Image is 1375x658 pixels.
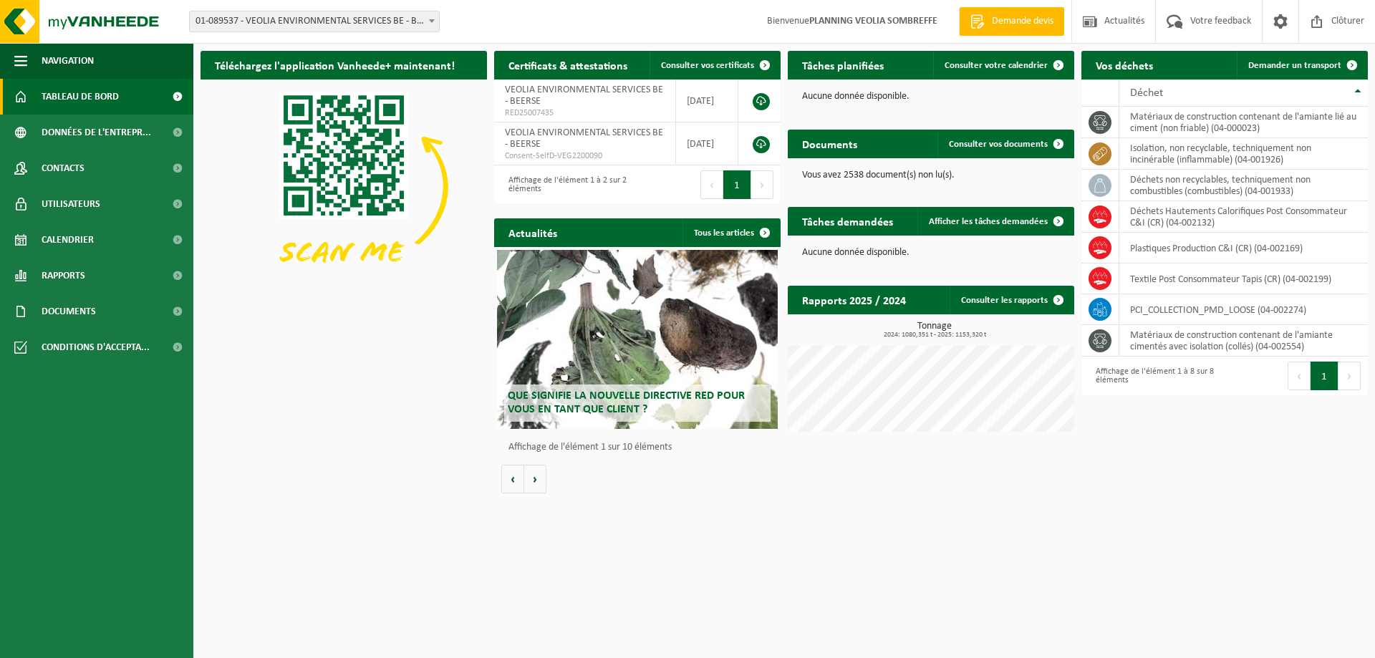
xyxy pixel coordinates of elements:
span: Conditions d'accepta... [42,329,150,365]
div: Affichage de l'élément 1 à 8 sur 8 éléments [1089,360,1217,392]
span: Consulter vos documents [949,140,1048,149]
td: matériaux de construction contenant de l'amiante lié au ciment (non friable) (04-000023) [1119,107,1368,138]
h2: Actualités [494,218,571,246]
h2: Tâches planifiées [788,51,898,79]
a: Consulter les rapports [950,286,1073,314]
h2: Rapports 2025 / 2024 [788,286,920,314]
td: [DATE] [676,79,738,122]
span: 01-089537 - VEOLIA ENVIRONMENTAL SERVICES BE - BEERSE [190,11,439,32]
h2: Certificats & attestations [494,51,642,79]
p: Affichage de l'élément 1 sur 10 éléments [508,442,773,453]
a: Demande devis [959,7,1064,36]
img: Download de VHEPlus App [201,79,487,294]
a: Tous les articles [682,218,779,247]
h2: Vos déchets [1081,51,1167,79]
h2: Documents [788,130,872,158]
span: RED25007435 [505,107,665,119]
span: Contacts [42,150,85,186]
a: Afficher les tâches demandées [917,207,1073,236]
button: Next [751,170,773,199]
p: Vous avez 2538 document(s) non lu(s). [802,170,1060,180]
p: Aucune donnée disponible. [802,248,1060,258]
button: Previous [1288,362,1311,390]
strong: PLANNING VEOLIA SOMBREFFE [809,16,937,26]
span: Que signifie la nouvelle directive RED pour vous en tant que client ? [508,390,745,415]
td: isolation, non recyclable, techniquement non incinérable (inflammable) (04-001926) [1119,138,1368,170]
td: [DATE] [676,122,738,165]
span: Tableau de bord [42,79,119,115]
td: PCI_COLLECTION_PMD_LOOSE (04-002274) [1119,294,1368,325]
td: Textile Post Consommateur Tapis (CR) (04-002199) [1119,263,1368,294]
span: Calendrier [42,222,94,258]
button: Vorige [501,465,524,493]
span: Rapports [42,258,85,294]
span: Demander un transport [1248,61,1341,70]
span: 01-089537 - VEOLIA ENVIRONMENTAL SERVICES BE - BEERSE [189,11,440,32]
td: déchets non recyclables, techniquement non combustibles (combustibles) (04-001933) [1119,170,1368,201]
a: Consulter vos documents [937,130,1073,158]
h2: Tâches demandées [788,207,907,235]
span: Déchet [1130,87,1163,99]
h2: Téléchargez l'application Vanheede+ maintenant! [201,51,469,79]
span: VEOLIA ENVIRONMENTAL SERVICES BE - BEERSE [505,84,663,107]
button: Previous [700,170,723,199]
a: Que signifie la nouvelle directive RED pour vous en tant que client ? [497,250,778,429]
span: VEOLIA ENVIRONMENTAL SERVICES BE - BEERSE [505,127,663,150]
span: Afficher les tâches demandées [929,217,1048,226]
td: Plastiques Production C&I (CR) (04-002169) [1119,233,1368,263]
button: 1 [723,170,751,199]
button: 1 [1311,362,1338,390]
span: Demande devis [988,14,1057,29]
span: Données de l'entrepr... [42,115,151,150]
td: matériaux de construction contenant de l'amiante cimentés avec isolation (collés) (04-002554) [1119,325,1368,357]
span: Consent-SelfD-VEG2200090 [505,150,665,162]
a: Demander un transport [1237,51,1366,79]
td: Déchets Hautements Calorifiques Post Consommateur C&I (CR) (04-002132) [1119,201,1368,233]
span: Utilisateurs [42,186,100,222]
span: Documents [42,294,96,329]
span: Navigation [42,43,94,79]
a: Consulter vos certificats [650,51,779,79]
a: Consulter votre calendrier [933,51,1073,79]
h3: Tonnage [795,321,1074,339]
div: Affichage de l'élément 1 à 2 sur 2 éléments [501,169,630,200]
p: Aucune donnée disponible. [802,92,1060,102]
button: Volgende [524,465,546,493]
span: Consulter vos certificats [661,61,754,70]
span: Consulter votre calendrier [945,61,1048,70]
span: 2024: 1080,351 t - 2025: 1153,320 t [795,332,1074,339]
button: Next [1338,362,1361,390]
